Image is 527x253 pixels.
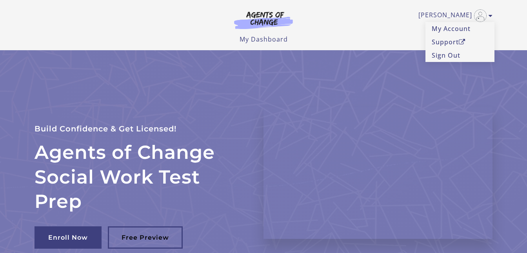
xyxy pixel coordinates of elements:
[425,35,494,49] a: SupportOpen in a new window
[226,11,301,29] img: Agents of Change Logo
[240,35,288,44] a: My Dashboard
[425,22,494,35] a: My Account
[425,49,494,62] a: Sign Out
[459,39,465,45] i: Open in a new window
[418,9,489,22] a: Toggle menu
[35,226,102,249] a: Enroll Now
[35,140,245,213] h2: Agents of Change Social Work Test Prep
[108,226,183,249] a: Free Preview
[35,122,245,135] p: Build Confidence & Get Licensed!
